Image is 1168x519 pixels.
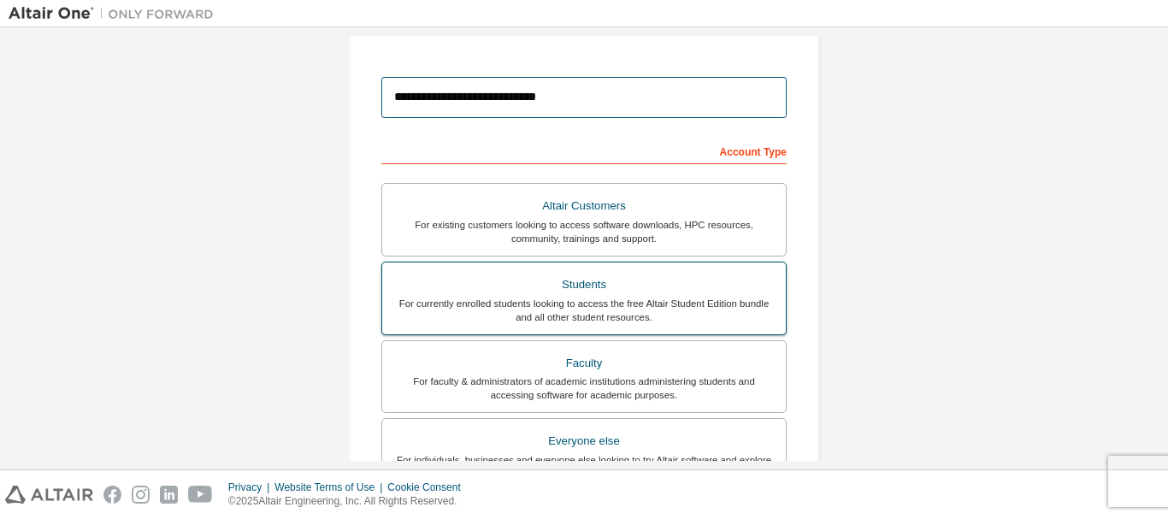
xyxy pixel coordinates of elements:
[392,218,776,245] div: For existing customers looking to access software downloads, HPC resources, community, trainings ...
[392,297,776,324] div: For currently enrolled students looking to access the free Altair Student Edition bundle and all ...
[387,481,470,494] div: Cookie Consent
[392,351,776,375] div: Faculty
[228,481,274,494] div: Privacy
[392,453,776,481] div: For individuals, businesses and everyone else looking to try Altair software and explore our prod...
[392,273,776,297] div: Students
[9,5,222,22] img: Altair One
[392,375,776,402] div: For faculty & administrators of academic institutions administering students and accessing softwa...
[392,194,776,218] div: Altair Customers
[381,137,787,164] div: Account Type
[103,486,121,504] img: facebook.svg
[5,486,93,504] img: altair_logo.svg
[274,481,387,494] div: Website Terms of Use
[160,486,178,504] img: linkedin.svg
[392,429,776,453] div: Everyone else
[132,486,150,504] img: instagram.svg
[228,494,471,509] p: © 2025 Altair Engineering, Inc. All Rights Reserved.
[188,486,213,504] img: youtube.svg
